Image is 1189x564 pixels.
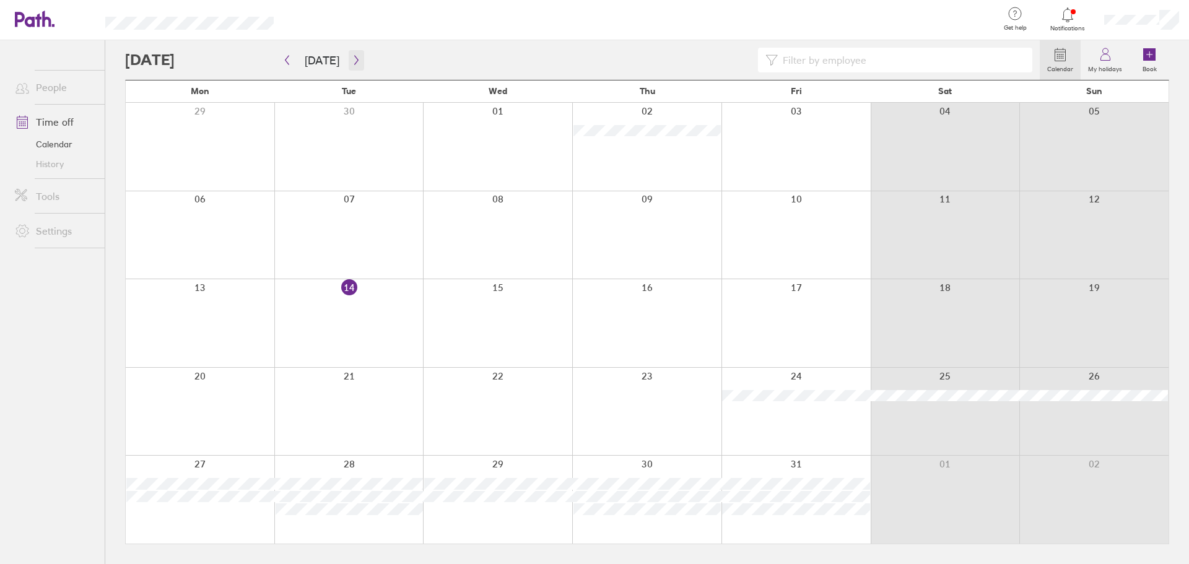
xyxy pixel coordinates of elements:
a: My holidays [1081,40,1130,80]
span: Sun [1086,86,1102,96]
a: Tools [5,184,105,209]
button: [DATE] [295,50,349,71]
span: Fri [791,86,802,96]
span: Tue [342,86,356,96]
span: Mon [191,86,209,96]
span: Wed [489,86,507,96]
a: Book [1130,40,1169,80]
a: Time off [5,110,105,134]
a: History [5,154,105,174]
a: Calendar [5,134,105,154]
input: Filter by employee [778,48,1025,72]
a: Settings [5,219,105,243]
a: Notifications [1048,6,1088,32]
label: Calendar [1040,62,1081,73]
span: Sat [938,86,952,96]
span: Thu [640,86,655,96]
label: Book [1135,62,1164,73]
a: Calendar [1040,40,1081,80]
span: Notifications [1048,25,1088,32]
label: My holidays [1081,62,1130,73]
span: Get help [995,24,1035,32]
a: People [5,75,105,100]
